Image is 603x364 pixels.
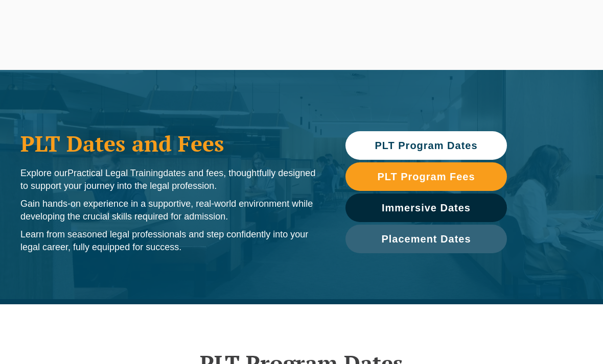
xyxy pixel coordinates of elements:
p: Gain hands-on experience in a supportive, real-world environment while developing the crucial ski... [20,198,325,223]
p: Explore our dates and fees, thoughtfully designed to support your journey into the legal profession. [20,167,325,192]
span: PLT Program Fees [377,172,475,182]
a: Immersive Dates [345,193,507,222]
span: Placement Dates [381,234,471,244]
span: Immersive Dates [382,203,471,213]
span: PLT Program Dates [375,140,477,151]
p: Learn from seasoned legal professionals and step confidently into your legal career, fully equipp... [20,228,325,254]
a: Placement Dates [345,225,507,253]
a: PLT Program Fees [345,162,507,191]
span: Practical Legal Training [67,168,163,178]
h1: PLT Dates and Fees [20,131,325,156]
a: PLT Program Dates [345,131,507,160]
